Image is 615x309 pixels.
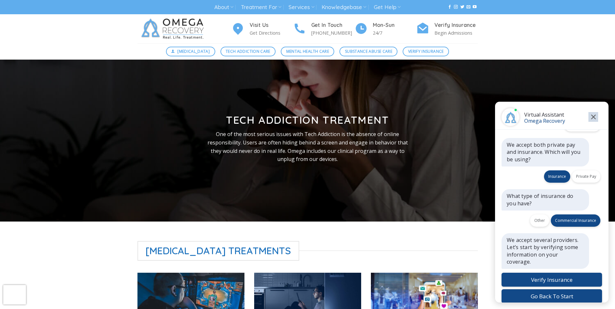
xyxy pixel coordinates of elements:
a: Get Help [374,1,401,13]
a: Follow on YouTube [473,5,477,9]
h4: Mon-Sun [373,21,416,29]
h4: Get In Touch [311,21,355,29]
span: Substance Abuse Care [345,48,392,54]
p: Begin Admissions [434,29,478,37]
a: Send us an email [467,5,470,9]
span: [MEDICAL_DATA] Treatments [137,241,300,261]
span: [MEDICAL_DATA] [177,48,210,54]
h4: Visit Us [250,21,293,29]
a: Knowledgebase [322,1,366,13]
a: Substance Abuse Care [339,47,397,56]
span: Verify Insurance [408,48,444,54]
h4: Verify Insurance [434,21,478,29]
a: Mental Health Care [281,47,334,56]
p: [PHONE_NUMBER] [311,29,355,37]
a: Follow on Facebook [448,5,452,9]
a: Verify Insurance [403,47,449,56]
a: Follow on Instagram [454,5,458,9]
a: About [214,1,233,13]
span: Tech Addiction Care [226,48,270,54]
a: Services [289,1,314,13]
a: Follow on Twitter [460,5,464,9]
a: [MEDICAL_DATA] [166,47,215,56]
span: Mental Health Care [286,48,329,54]
a: Get In Touch [PHONE_NUMBER] [293,21,355,37]
strong: Tech Addiction Treatment [226,113,389,126]
a: Treatment For [241,1,281,13]
p: One of the most serious issues with Tech Addiction is the absence of online responsibility. Users... [203,130,413,163]
p: 24/7 [373,29,416,37]
a: Visit Us Get Directions [231,21,293,37]
img: Omega Recovery [137,14,210,43]
a: Tech Addiction Care [220,47,276,56]
a: Verify Insurance Begin Admissions [416,21,478,37]
p: Get Directions [250,29,293,37]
